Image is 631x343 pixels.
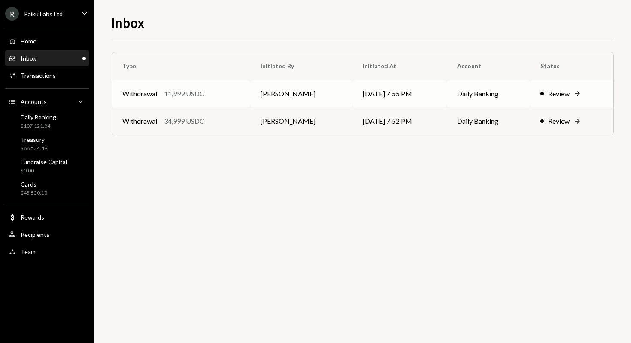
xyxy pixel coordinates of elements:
a: Treasury$88,534.49 [5,133,89,154]
div: Withdrawal [122,116,157,126]
div: Review [548,89,570,99]
div: $45,530.10 [21,190,47,197]
div: Inbox [21,55,36,62]
div: Withdrawal [122,89,157,99]
a: Accounts [5,94,89,109]
div: $0.00 [21,167,67,175]
td: [PERSON_NAME] [250,80,352,107]
div: Review [548,116,570,126]
a: Rewards [5,209,89,225]
div: Treasury [21,136,47,143]
a: Cards$45,530.10 [5,178,89,199]
div: R [5,7,19,21]
th: Initiated By [250,52,352,80]
a: Team [5,244,89,259]
div: Daily Banking [21,113,56,121]
div: 11,999 USDC [164,89,204,99]
div: Recipients [21,231,49,238]
a: Fundraise Capital$0.00 [5,156,89,176]
th: Account [447,52,530,80]
div: Fundraise Capital [21,158,67,165]
div: Team [21,248,36,255]
div: Raiku Labs Ltd [24,10,63,18]
a: Daily Banking$107,121.84 [5,111,89,132]
td: [PERSON_NAME] [250,107,352,135]
a: Recipients [5,227,89,242]
td: Daily Banking [447,80,530,107]
td: [DATE] 7:52 PM [352,107,447,135]
td: [DATE] 7:55 PM [352,80,447,107]
h1: Inbox [112,14,145,31]
th: Initiated At [352,52,447,80]
a: Inbox [5,50,89,66]
div: Cards [21,181,47,188]
div: 34,999 USDC [164,116,204,126]
div: Home [21,37,36,45]
div: Transactions [21,72,56,79]
a: Home [5,33,89,49]
div: $88,534.49 [21,145,47,152]
a: Transactions [5,67,89,83]
div: Rewards [21,214,44,221]
div: $107,121.84 [21,122,56,130]
th: Type [112,52,250,80]
td: Daily Banking [447,107,530,135]
th: Status [530,52,613,80]
div: Accounts [21,98,47,105]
